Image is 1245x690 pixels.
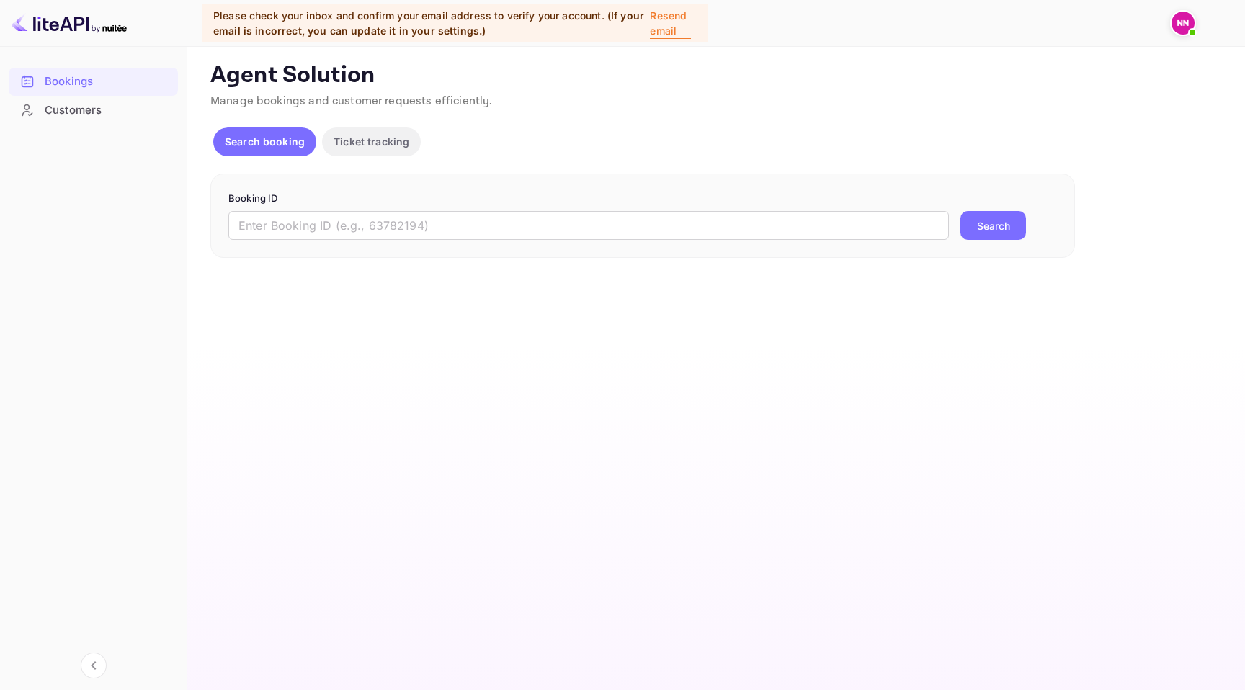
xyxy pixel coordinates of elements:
[650,8,690,39] p: Resend email
[228,192,1057,206] p: Booking ID
[9,97,178,125] div: Customers
[960,211,1026,240] button: Search
[334,134,409,149] p: Ticket tracking
[1172,12,1195,35] img: N/A N/A
[9,68,178,94] a: Bookings
[213,9,604,22] span: Please check your inbox and confirm your email address to verify your account.
[210,61,1219,90] p: Agent Solution
[9,68,178,96] div: Bookings
[210,94,493,109] span: Manage bookings and customer requests efficiently.
[225,134,305,149] p: Search booking
[81,653,107,678] button: Collapse navigation
[45,102,171,119] div: Customers
[12,12,127,35] img: LiteAPI logo
[228,211,949,240] input: Enter Booking ID (e.g., 63782194)
[45,73,171,90] div: Bookings
[9,97,178,123] a: Customers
